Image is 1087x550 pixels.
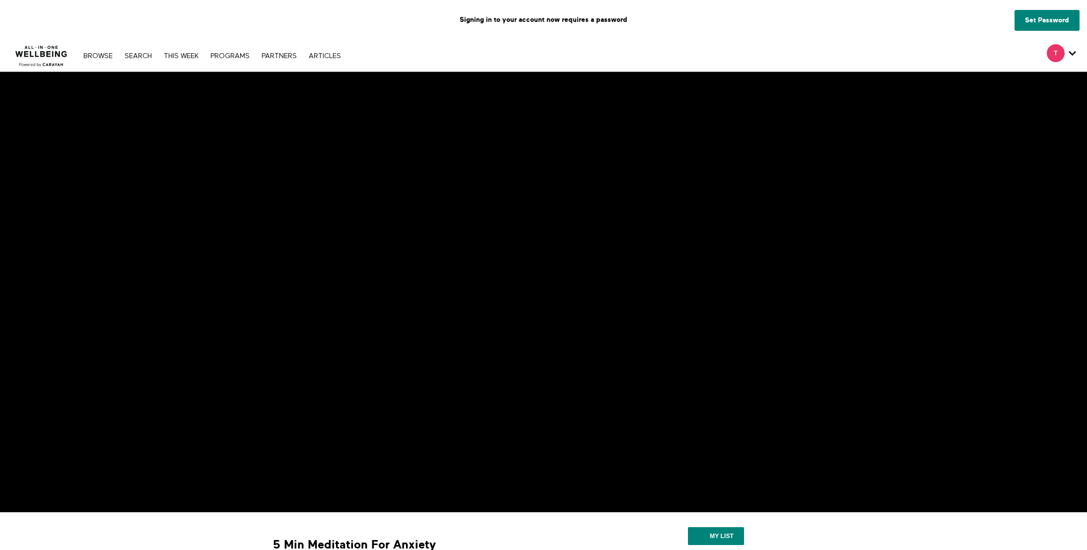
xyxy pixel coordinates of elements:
a: Search [120,53,157,60]
button: My list [688,527,744,545]
div: Secondary [1039,40,1084,72]
p: Signing in to your account now requires a password [7,7,1080,32]
a: Set Password [1015,10,1080,31]
a: Browse [78,53,118,60]
a: PARTNERS [257,53,302,60]
img: CARAVAN [11,38,71,68]
a: THIS WEEK [159,53,204,60]
nav: Primary [78,51,345,61]
a: ARTICLES [304,53,346,60]
a: PROGRAMS [205,53,255,60]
